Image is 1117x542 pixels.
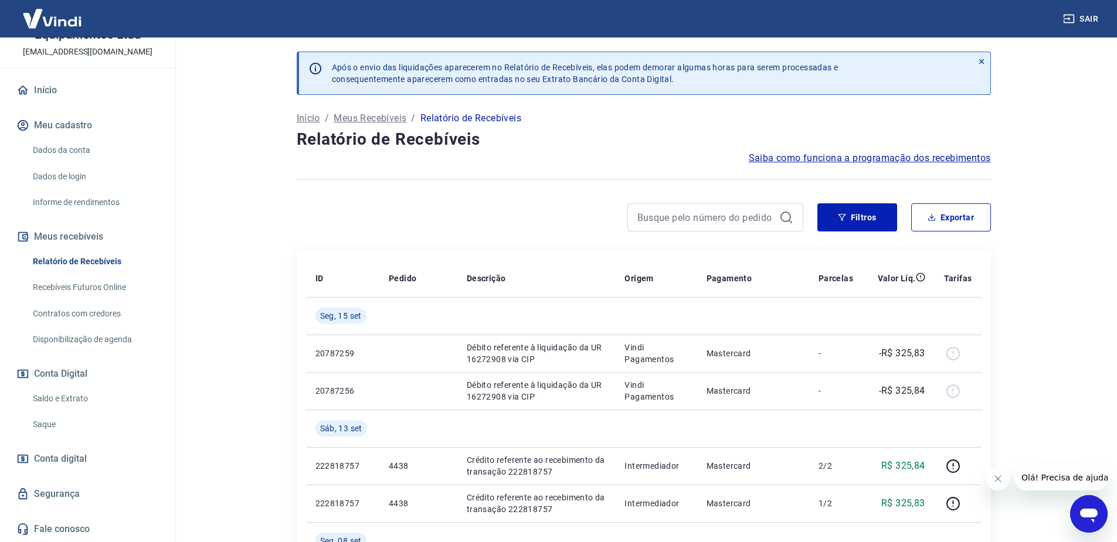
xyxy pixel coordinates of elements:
[707,272,752,284] p: Pagamento
[14,77,161,103] a: Início
[28,302,161,326] a: Contratos com credores
[707,347,800,359] p: Mastercard
[878,272,916,284] p: Valor Líq.
[34,451,87,467] span: Conta digital
[9,16,166,41] p: Brattu Peças e Equipamentos Ltda
[14,113,161,138] button: Meu cadastro
[817,203,897,231] button: Filtros
[28,250,161,274] a: Relatório de Recebíveis
[28,275,161,299] a: Recebíveis Futuros Online
[624,379,687,403] p: Vindi Pagamentos
[624,460,687,472] p: Intermediador
[28,413,161,437] a: Saque
[389,497,448,509] p: 4438
[14,446,161,472] a: Conta digital
[1070,495,1108,533] iframe: Botão para abrir a janela de mensagens
[411,111,415,125] p: /
[467,272,506,284] p: Descrição
[879,384,925,398] p: -R$ 325,84
[819,460,853,472] p: 2/2
[986,467,1010,490] iframe: Fechar mensagem
[819,347,853,359] p: -
[334,111,406,125] a: Meus Recebíveis
[467,492,606,515] p: Crédito referente ao recebimento da transação 222818757
[315,460,370,472] p: 222818757
[7,8,99,18] span: Olá! Precisa de ajuda?
[1061,8,1103,30] button: Sair
[315,385,370,397] p: 20787256
[467,379,606,403] p: Débito referente à liquidação da UR 16272908 via CIP
[23,46,152,58] p: [EMAIL_ADDRESS][DOMAIN_NAME]
[14,224,161,250] button: Meus recebíveis
[14,361,161,387] button: Conta Digital
[944,272,972,284] p: Tarifas
[315,347,370,359] p: 20787259
[1014,465,1108,490] iframe: Mensagem da empresa
[389,272,416,284] p: Pedido
[911,203,991,231] button: Exportar
[420,111,521,125] p: Relatório de Recebíveis
[28,328,161,352] a: Disponibilização de agenda
[28,387,161,411] a: Saldo e Extrato
[467,454,606,478] p: Crédito referente ao recebimento da transação 222818757
[297,128,991,151] h4: Relatório de Recebíveis
[819,272,853,284] p: Parcelas
[28,165,161,189] a: Dados de login
[707,497,800,509] p: Mastercard
[879,346,925,360] p: -R$ 325,83
[297,111,320,125] a: Início
[28,138,161,162] a: Dados da conta
[320,310,362,322] span: Seg, 15 set
[749,151,991,165] a: Saiba como funciona a programação dos recebimentos
[28,190,161,214] a: Informe de rendimentos
[325,111,329,125] p: /
[819,385,853,397] p: -
[389,460,448,472] p: 4438
[624,272,653,284] p: Origem
[467,342,606,365] p: Débito referente à liquidação da UR 16272908 via CIP
[14,481,161,507] a: Segurança
[14,516,161,542] a: Fale conosco
[332,62,838,85] p: Após o envio das liquidações aparecerem no Relatório de Recebíveis, elas podem demorar algumas ho...
[707,385,800,397] p: Mastercard
[624,497,687,509] p: Intermediador
[819,497,853,509] p: 1/2
[881,496,925,510] p: R$ 325,83
[624,342,687,365] p: Vindi Pagamentos
[707,460,800,472] p: Mastercard
[881,459,925,473] p: R$ 325,84
[320,422,362,434] span: Sáb, 13 set
[637,209,775,226] input: Busque pelo número do pedido
[315,497,370,509] p: 222818757
[14,1,90,36] img: Vindi
[315,272,324,284] p: ID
